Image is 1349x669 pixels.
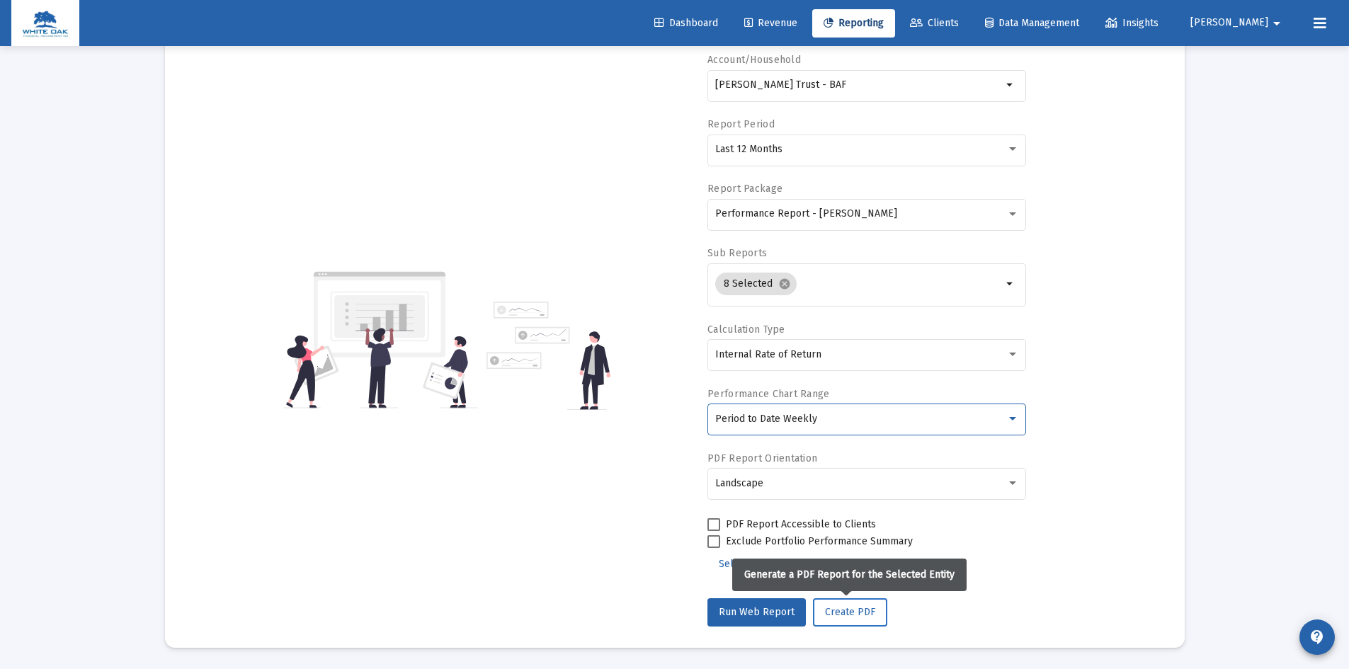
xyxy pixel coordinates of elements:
[707,54,801,66] label: Account/Household
[283,270,478,410] img: reporting
[1002,76,1019,93] mat-icon: arrow_drop_down
[974,9,1091,38] a: Data Management
[715,348,821,360] span: Internal Rate of Return
[1105,17,1159,29] span: Insights
[744,17,797,29] span: Revenue
[733,9,809,38] a: Revenue
[812,9,895,38] a: Reporting
[1173,8,1302,37] button: [PERSON_NAME]
[778,278,791,290] mat-icon: cancel
[1094,9,1170,38] a: Insights
[715,413,817,425] span: Period to Date Weekly
[715,270,1002,298] mat-chip-list: Selection
[1190,17,1268,29] span: [PERSON_NAME]
[707,247,767,259] label: Sub Reports
[719,606,795,618] span: Run Web Report
[726,516,876,533] span: PDF Report Accessible to Clients
[707,183,782,195] label: Report Package
[1268,9,1285,38] mat-icon: arrow_drop_down
[825,606,875,618] span: Create PDF
[707,598,806,627] button: Run Web Report
[654,17,718,29] span: Dashboard
[985,17,1079,29] span: Data Management
[726,533,913,550] span: Exclude Portfolio Performance Summary
[707,324,785,336] label: Calculation Type
[1002,275,1019,292] mat-icon: arrow_drop_down
[910,17,959,29] span: Clients
[719,558,817,570] span: Select Custom Period
[843,558,926,570] span: Additional Options
[715,207,897,219] span: Performance Report - [PERSON_NAME]
[824,17,884,29] span: Reporting
[707,388,829,400] label: Performance Chart Range
[715,79,1002,91] input: Search or select an account or household
[486,302,610,410] img: reporting-alt
[1309,629,1326,646] mat-icon: contact_support
[899,9,970,38] a: Clients
[643,9,729,38] a: Dashboard
[707,452,817,464] label: PDF Report Orientation
[813,598,887,627] button: Create PDF
[22,9,69,38] img: Dashboard
[715,143,782,155] span: Last 12 Months
[715,477,763,489] span: Landscape
[707,118,775,130] label: Report Period
[715,273,797,295] mat-chip: 8 Selected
